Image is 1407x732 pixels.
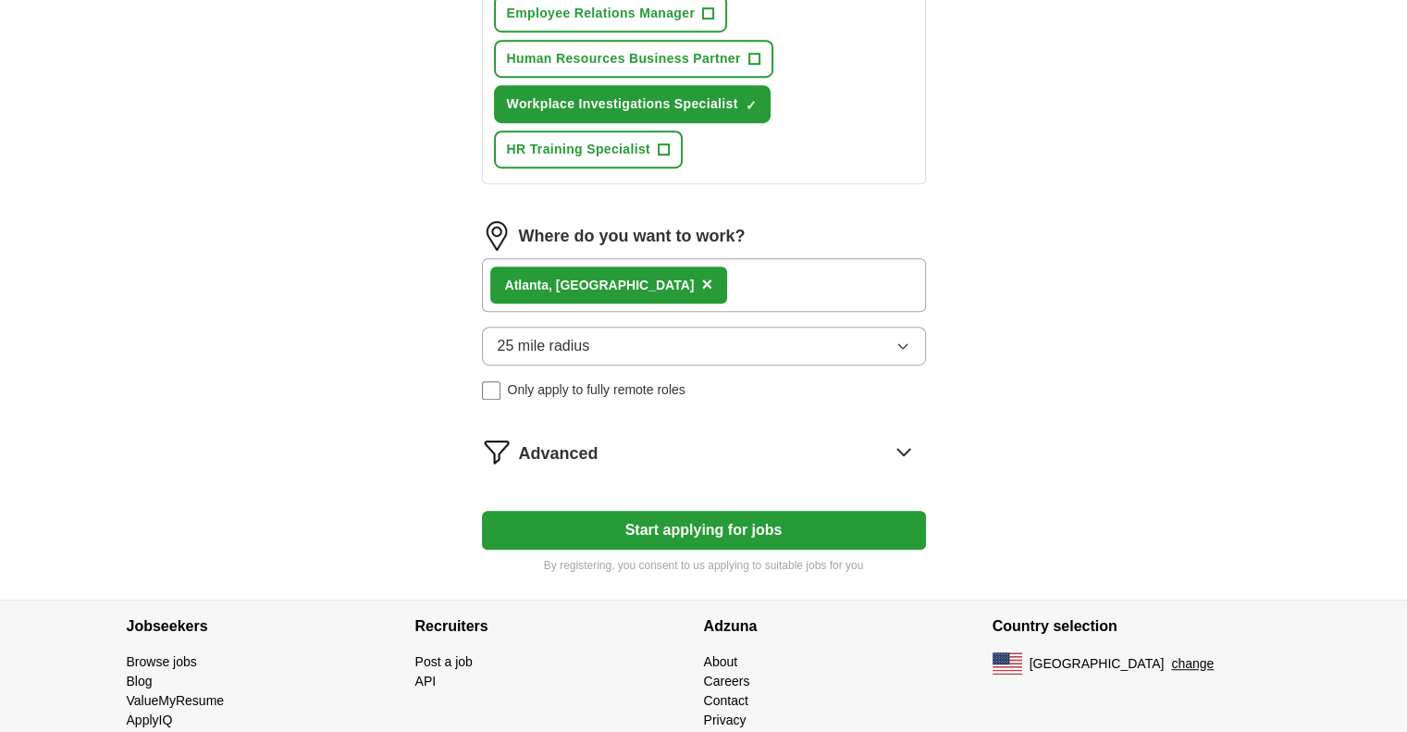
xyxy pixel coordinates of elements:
[494,130,684,168] button: HR Training Specialist
[701,271,712,299] button: ×
[482,511,926,550] button: Start applying for jobs
[507,94,738,114] span: Workplace Investigations Specialist
[746,98,757,113] span: ✓
[482,557,926,574] p: By registering, you consent to us applying to suitable jobs for you
[127,713,173,727] a: ApplyIQ
[993,601,1281,652] h4: Country selection
[494,85,771,123] button: Workplace Investigations Specialist✓
[519,441,599,466] span: Advanced
[415,654,473,669] a: Post a job
[127,674,153,689] a: Blog
[1171,654,1214,674] button: change
[482,221,512,251] img: location.png
[127,654,197,669] a: Browse jobs
[482,437,512,466] img: filter
[482,327,926,366] button: 25 mile radius
[1030,654,1165,674] span: [GEOGRAPHIC_DATA]
[507,140,651,159] span: HR Training Specialist
[704,693,748,708] a: Contact
[704,654,738,669] a: About
[508,380,685,400] span: Only apply to fully remote roles
[704,713,747,727] a: Privacy
[482,381,500,400] input: Only apply to fully remote roles
[704,674,750,689] a: Careers
[993,652,1022,675] img: US flag
[519,224,746,249] label: Where do you want to work?
[498,335,590,357] span: 25 mile radius
[507,49,741,68] span: Human Resources Business Partner
[505,278,523,292] strong: Atl
[505,276,695,295] div: anta, [GEOGRAPHIC_DATA]
[415,674,437,689] a: API
[701,274,712,294] span: ×
[494,40,773,78] button: Human Resources Business Partner
[127,693,225,708] a: ValueMyResume
[507,4,696,23] span: Employee Relations Manager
